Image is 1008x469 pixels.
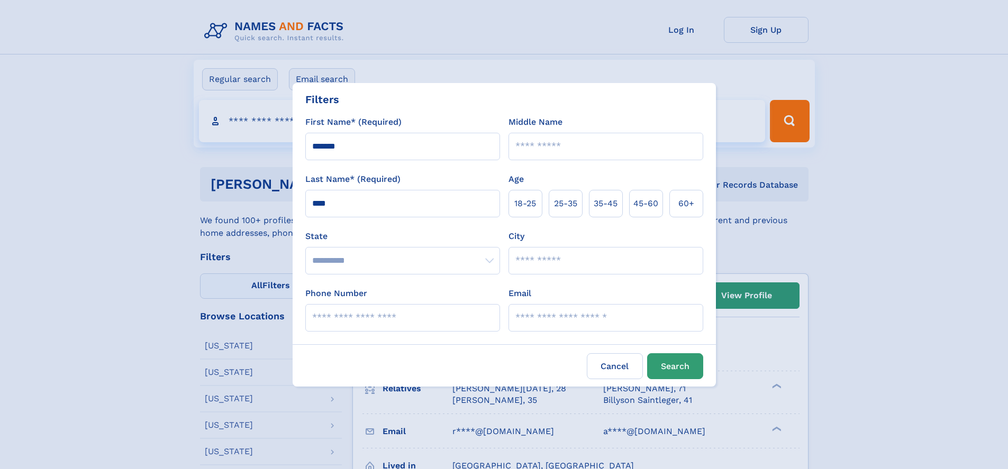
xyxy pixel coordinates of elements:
label: First Name* (Required) [305,116,402,128]
div: Filters [305,91,339,107]
span: 60+ [678,197,694,210]
label: City [508,230,524,243]
span: 35‑45 [594,197,617,210]
span: 18‑25 [514,197,536,210]
span: 25‑35 [554,197,577,210]
label: Last Name* (Required) [305,173,401,186]
span: 45‑60 [633,197,658,210]
label: Phone Number [305,287,367,300]
button: Search [647,353,703,379]
label: Age [508,173,524,186]
label: State [305,230,500,243]
label: Email [508,287,531,300]
label: Middle Name [508,116,562,128]
label: Cancel [587,353,643,379]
